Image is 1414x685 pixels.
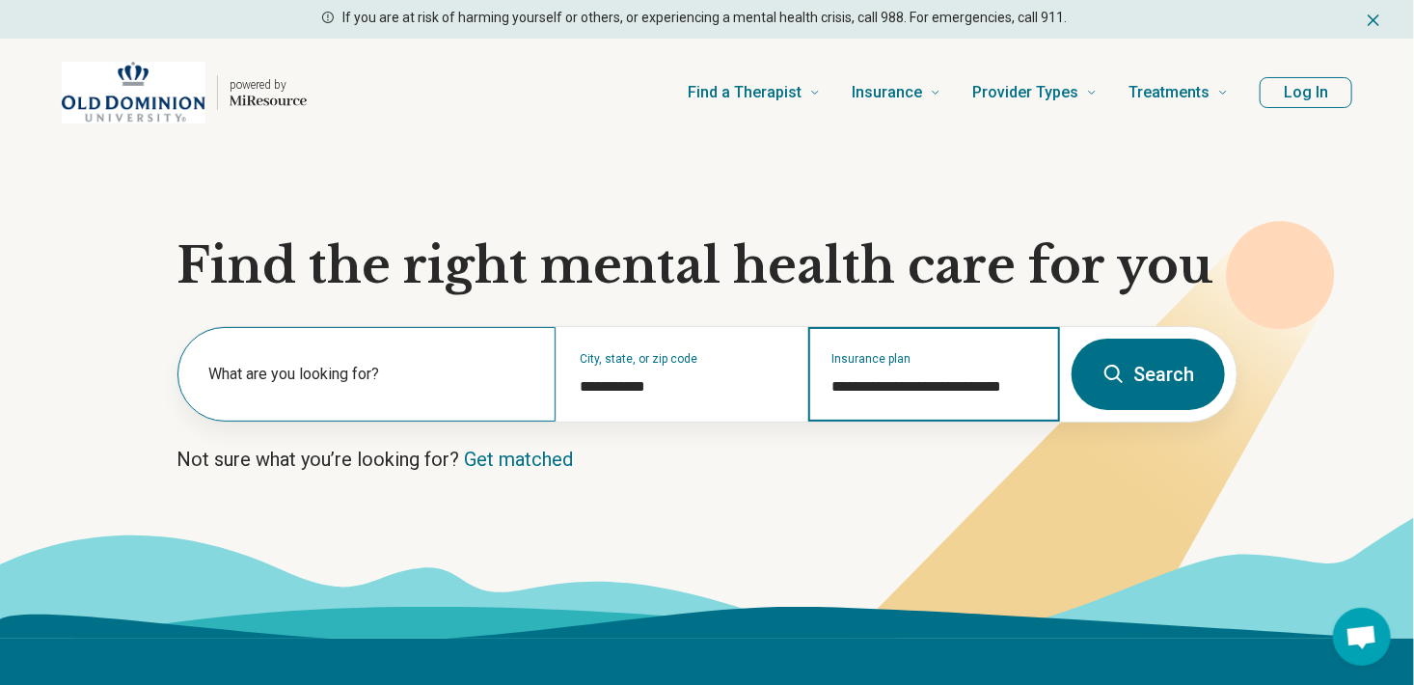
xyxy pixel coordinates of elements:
[972,54,1098,131] a: Provider Types
[1333,608,1391,666] div: Open chat
[972,79,1078,106] span: Provider Types
[1128,79,1210,106] span: Treatments
[208,363,532,386] label: What are you looking for?
[1128,54,1229,131] a: Treatments
[343,8,1068,28] p: If you are at risk of harming yourself or others, or experiencing a mental health crisis, call 98...
[177,446,1237,473] p: Not sure what you’re looking for?
[177,237,1237,295] h1: Find the right mental health care for you
[688,79,802,106] span: Find a Therapist
[1364,8,1383,31] button: Dismiss
[230,77,307,93] p: powered by
[464,448,573,471] a: Get matched
[1260,77,1352,108] button: Log In
[852,54,941,131] a: Insurance
[1072,339,1225,410] button: Search
[852,79,922,106] span: Insurance
[62,62,307,123] a: Home page
[688,54,821,131] a: Find a Therapist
